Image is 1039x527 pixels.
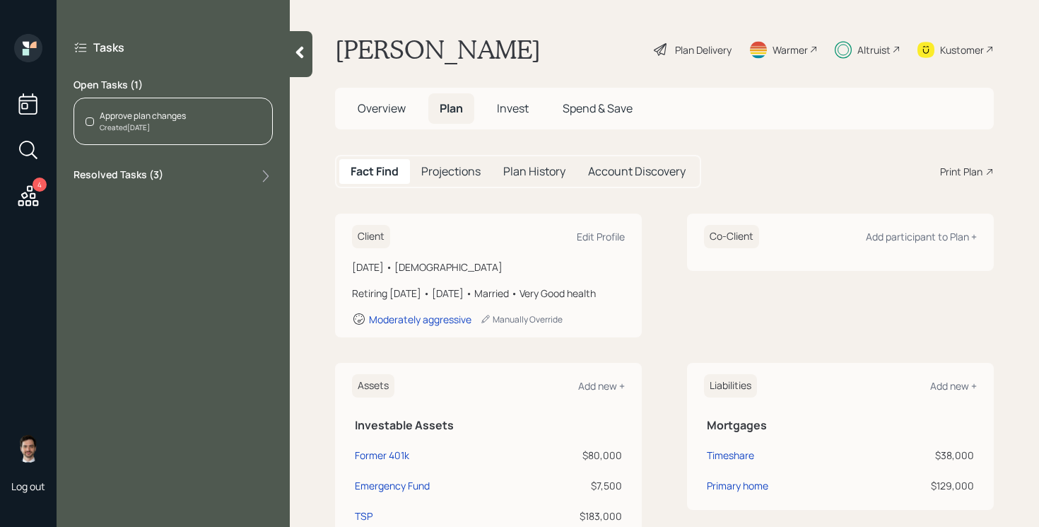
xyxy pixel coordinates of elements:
[532,448,622,463] div: $80,000
[857,42,891,57] div: Altruist
[707,419,974,432] h5: Mortgages
[33,178,47,192] div: 4
[352,286,625,301] div: Retiring [DATE] • [DATE] • Married • Very Good health
[532,509,622,523] div: $183,000
[355,509,372,523] div: TSP
[704,225,759,248] h6: Co-Client
[563,100,633,116] span: Spend & Save
[866,230,977,243] div: Add participant to Plan +
[704,374,757,398] h6: Liabilities
[74,168,163,185] label: Resolved Tasks ( 3 )
[74,78,273,92] label: Open Tasks ( 1 )
[532,478,622,493] div: $7,500
[578,379,625,393] div: Add new +
[355,419,622,432] h5: Investable Assets
[930,379,977,393] div: Add new +
[865,448,974,463] div: $38,000
[100,122,186,133] div: Created [DATE]
[352,374,394,398] h6: Assets
[14,434,42,463] img: jonah-coleman-headshot.png
[358,100,406,116] span: Overview
[588,165,686,178] h5: Account Discovery
[497,100,529,116] span: Invest
[707,448,754,463] div: Timeshare
[355,478,430,493] div: Emergency Fund
[440,100,463,116] span: Plan
[369,313,471,326] div: Moderately aggressive
[93,40,124,55] label: Tasks
[351,165,399,178] h5: Fact Find
[11,480,45,493] div: Log out
[940,42,984,57] div: Kustomer
[707,478,768,493] div: Primary home
[577,230,625,243] div: Edit Profile
[675,42,732,57] div: Plan Delivery
[503,165,565,178] h5: Plan History
[355,448,409,463] div: Former 401k
[940,164,982,179] div: Print Plan
[480,313,563,325] div: Manually Override
[421,165,481,178] h5: Projections
[100,110,186,122] div: Approve plan changes
[773,42,808,57] div: Warmer
[865,478,974,493] div: $129,000
[352,225,390,248] h6: Client
[352,260,625,274] div: [DATE] • [DEMOGRAPHIC_DATA]
[335,34,541,65] h1: [PERSON_NAME]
